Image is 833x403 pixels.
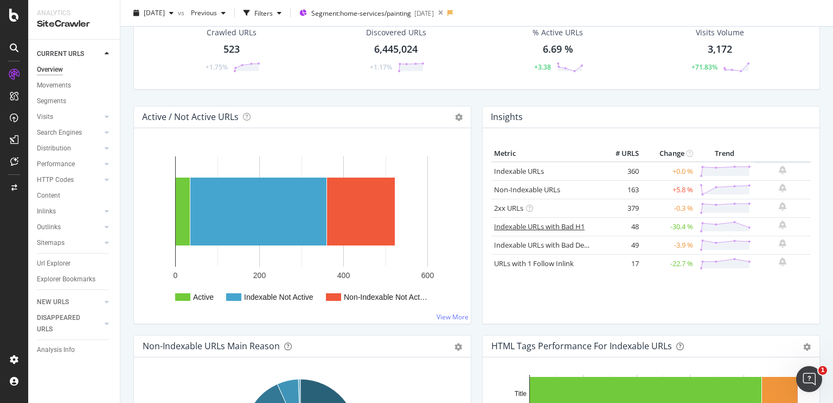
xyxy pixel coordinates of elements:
[37,222,61,233] div: Outlinks
[337,271,350,280] text: 400
[37,190,60,201] div: Content
[37,312,92,335] div: DISAPPEARED URLS
[598,236,642,254] td: 49
[37,274,112,285] a: Explorer Bookmarks
[207,27,257,38] div: Crawled URLs
[37,80,112,91] a: Movements
[37,174,101,186] a: HTTP Codes
[708,42,732,56] div: 3,172
[494,240,612,250] a: Indexable URLs with Bad Description
[696,146,754,162] th: Trend
[796,366,822,392] iframe: Intercom live chat
[533,27,583,38] div: % Active URLs
[696,27,744,38] div: Visits Volume
[494,185,560,194] a: Non-Indexable URLs
[642,146,696,162] th: Change
[494,166,544,176] a: Indexable URLs
[37,64,63,75] div: Overview
[37,190,112,201] a: Content
[598,199,642,217] td: 379
[494,203,523,213] a: 2xx URLs
[239,4,286,22] button: Filters
[803,343,811,351] div: gear
[311,9,411,18] span: Segment: home-services/painting
[454,343,462,351] div: gear
[455,114,463,121] i: Options
[37,206,56,217] div: Inlinks
[37,258,112,269] a: Url Explorer
[37,143,101,154] a: Distribution
[598,162,642,181] td: 360
[37,127,101,138] a: Search Engines
[414,9,434,18] div: [DATE]
[193,293,214,301] text: Active
[421,271,434,280] text: 600
[37,344,75,356] div: Analysis Info
[37,64,112,75] a: Overview
[37,344,112,356] a: Analysis Info
[534,62,551,72] div: +3.38
[598,146,642,162] th: # URLS
[37,111,101,123] a: Visits
[779,239,786,248] div: bell-plus
[37,159,75,170] div: Performance
[254,8,273,17] div: Filters
[37,48,84,60] div: CURRENT URLS
[642,217,696,236] td: -30.4 %
[37,159,101,170] a: Performance
[37,206,101,217] a: Inlinks
[253,271,266,280] text: 200
[598,217,642,236] td: 48
[37,111,53,123] div: Visits
[779,202,786,211] div: bell-plus
[178,8,187,17] span: vs
[143,146,458,315] svg: A chart.
[37,237,65,249] div: Sitemaps
[491,341,672,351] div: HTML Tags Performance for Indexable URLs
[37,258,71,269] div: Url Explorer
[206,62,228,72] div: +1.75%
[437,312,469,322] a: View More
[642,162,696,181] td: +0.0 %
[37,297,69,308] div: NEW URLS
[344,293,427,301] text: Non-Indexable Not Act…
[37,96,66,107] div: Segments
[244,293,313,301] text: Indexable Not Active
[142,110,239,124] h4: Active / Not Active URLs
[223,42,240,56] div: 523
[494,222,585,231] a: Indexable URLs with Bad H1
[129,4,178,22] button: [DATE]
[37,48,101,60] a: CURRENT URLS
[598,254,642,273] td: 17
[295,4,434,22] button: Segment:home-services/painting[DATE]
[779,184,786,192] div: bell-plus
[37,18,111,30] div: SiteCrawler
[370,62,392,72] div: +1.17%
[143,341,280,351] div: Non-Indexable URLs Main Reason
[144,8,165,17] span: 2025 Aug. 4th
[598,180,642,199] td: 163
[37,127,82,138] div: Search Engines
[374,42,418,56] div: 6,445,024
[642,254,696,273] td: -22.7 %
[691,62,717,72] div: +71.83%
[37,9,111,18] div: Analytics
[515,390,527,398] text: Title
[187,8,217,17] span: Previous
[37,174,74,186] div: HTTP Codes
[37,274,95,285] div: Explorer Bookmarks
[642,199,696,217] td: -0.3 %
[37,222,101,233] a: Outlinks
[37,297,101,308] a: NEW URLS
[779,257,786,266] div: bell-plus
[187,4,230,22] button: Previous
[37,80,71,91] div: Movements
[37,96,112,107] a: Segments
[37,143,71,154] div: Distribution
[779,221,786,229] div: bell-plus
[174,271,178,280] text: 0
[37,237,101,249] a: Sitemaps
[642,236,696,254] td: -3.9 %
[779,166,786,174] div: bell-plus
